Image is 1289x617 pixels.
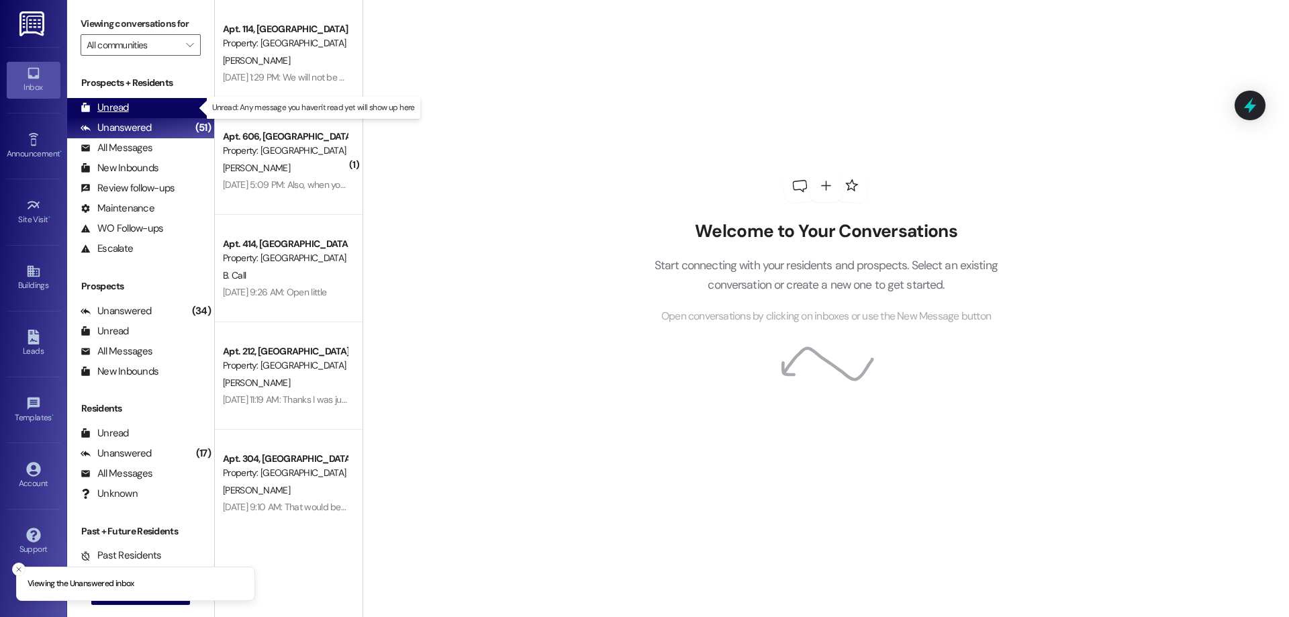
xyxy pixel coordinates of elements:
[81,13,201,34] label: Viewing conversations for
[223,22,347,36] div: Apt. 114, [GEOGRAPHIC_DATA]
[661,308,991,325] span: Open conversations by clicking on inboxes or use the New Message button
[81,121,152,135] div: Unanswered
[223,144,347,158] div: Property: [GEOGRAPHIC_DATA]
[81,487,138,501] div: Unknown
[19,11,47,36] img: ResiDesk Logo
[48,213,50,222] span: •
[81,141,152,155] div: All Messages
[7,260,60,296] a: Buildings
[81,446,152,461] div: Unanswered
[81,549,162,563] div: Past Residents
[28,578,134,590] p: Viewing the Unanswered inbox
[81,467,152,481] div: All Messages
[223,393,527,406] div: [DATE] 11:19 AM: Thanks I was just waiting to pay until that charge was removed
[81,222,163,236] div: WO Follow-ups
[81,161,158,175] div: New Inbounds
[67,401,214,416] div: Residents
[81,101,129,115] div: Unread
[193,443,214,464] div: (17)
[223,484,290,496] span: [PERSON_NAME]
[7,392,60,428] a: Templates •
[81,344,152,359] div: All Messages
[12,563,26,576] button: Close toast
[67,279,214,293] div: Prospects
[223,162,290,174] span: [PERSON_NAME]
[223,179,592,191] div: [DATE] 5:09 PM: Also, when you have the amount, would you be willing to take off the late fees?
[7,194,60,230] a: Site Visit •
[67,76,214,90] div: Prospects + Residents
[223,377,290,389] span: [PERSON_NAME]
[212,102,415,113] p: Unread: Any message you haven't read yet will show up here
[223,466,347,480] div: Property: [GEOGRAPHIC_DATA]
[189,301,214,322] div: (34)
[81,242,133,256] div: Escalate
[223,237,347,251] div: Apt. 414, [GEOGRAPHIC_DATA]
[223,286,326,298] div: [DATE] 9:26 AM: Open little
[223,130,347,144] div: Apt. 606, [GEOGRAPHIC_DATA]
[52,411,54,420] span: •
[223,359,347,373] div: Property: [GEOGRAPHIC_DATA]
[87,34,179,56] input: All communities
[7,458,60,494] a: Account
[223,269,246,281] span: B. Call
[192,117,214,138] div: (51)
[67,524,214,538] div: Past + Future Residents
[634,256,1018,294] p: Start connecting with your residents and prospects. Select an existing conversation or create a n...
[81,304,152,318] div: Unanswered
[81,201,154,216] div: Maintenance
[81,426,129,440] div: Unread
[81,365,158,379] div: New Inbounds
[634,221,1018,242] h2: Welcome to Your Conversations
[223,344,347,359] div: Apt. 212, [GEOGRAPHIC_DATA]
[7,326,60,362] a: Leads
[81,181,175,195] div: Review follow-ups
[7,62,60,98] a: Inbox
[223,36,347,50] div: Property: [GEOGRAPHIC_DATA]
[223,54,290,66] span: [PERSON_NAME]
[7,524,60,560] a: Support
[223,501,744,513] div: [DATE] 9:10 AM: That would be awesome if you could check and let me know what the correct amount ...
[223,71,413,83] div: [DATE] 1:29 PM: We will not be renewing our lease
[60,147,62,156] span: •
[186,40,193,50] i: 
[223,251,347,265] div: Property: [GEOGRAPHIC_DATA]
[223,452,347,466] div: Apt. 304, [GEOGRAPHIC_DATA]
[81,324,129,338] div: Unread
